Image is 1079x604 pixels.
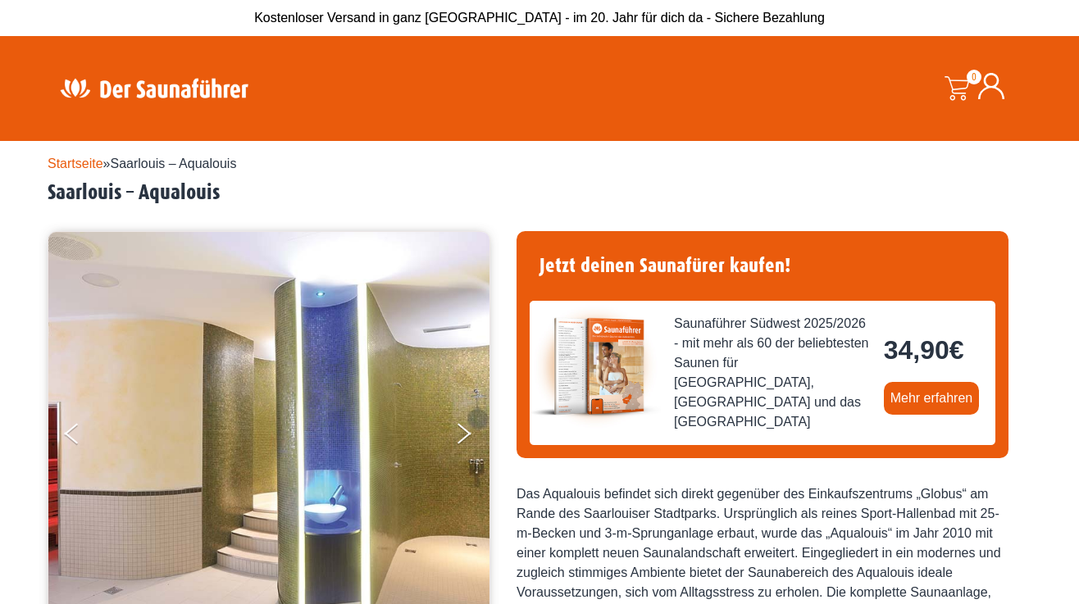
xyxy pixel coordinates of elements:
span: € [949,335,964,365]
bdi: 34,90 [884,335,964,365]
span: » [48,157,236,170]
span: Saarlouis – Aqualouis [111,157,237,170]
span: Saunaführer Südwest 2025/2026 - mit mehr als 60 der beliebtesten Saunen für [GEOGRAPHIC_DATA], [G... [674,314,871,432]
a: Mehr erfahren [884,382,980,415]
span: Kostenloser Versand in ganz [GEOGRAPHIC_DATA] - im 20. Jahr für dich da - Sichere Bezahlung [254,11,825,25]
h2: Saarlouis – Aqualouis [48,180,1031,206]
a: Startseite [48,157,103,170]
h4: Jetzt deinen Saunafürer kaufen! [530,244,995,288]
img: der-saunafuehrer-2025-suedwest.jpg [530,301,661,432]
button: Previous [65,416,106,457]
button: Next [454,416,495,457]
span: 0 [967,70,981,84]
